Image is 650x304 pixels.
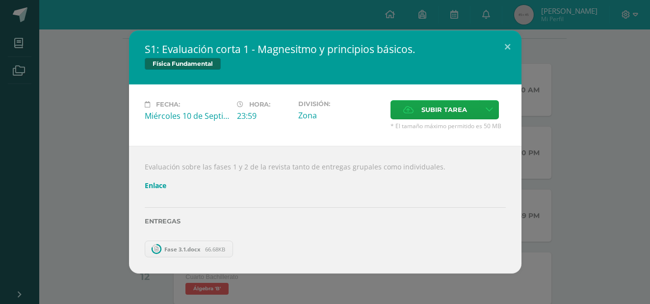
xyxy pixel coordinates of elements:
[237,111,290,121] div: 23:59
[145,111,229,121] div: Miércoles 10 de Septiembre
[390,122,506,130] span: * El tamaño máximo permitido es 50 MB
[145,181,166,190] a: Enlace
[298,100,383,108] label: División:
[421,101,467,119] span: Subir tarea
[145,218,506,225] label: Entregas
[156,101,180,108] span: Fecha:
[145,42,506,56] h2: S1: Evaluación corta 1 - Magnesitmo y principios básicos.
[298,110,383,121] div: Zona
[205,246,225,253] span: 66.68KB
[494,30,521,64] button: Close (Esc)
[159,246,205,253] span: Fase 3.1.docx
[129,146,521,274] div: Evaluación sobre las fases 1 y 2 de la revista tanto de entregas grupales como individuales.
[249,101,270,108] span: Hora:
[145,58,221,70] span: Física Fundamental
[145,241,234,257] a: Fase 3.1.docx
